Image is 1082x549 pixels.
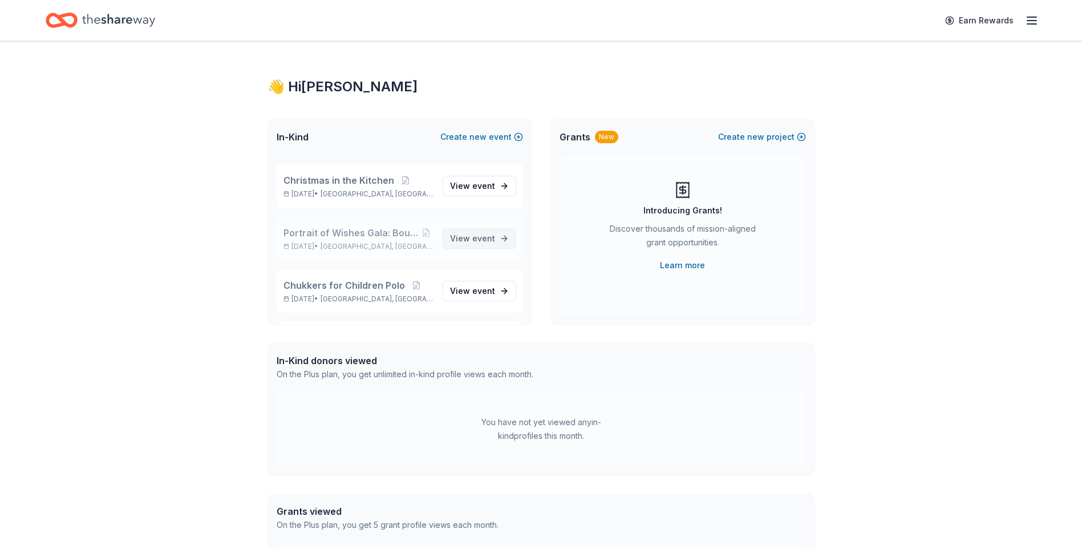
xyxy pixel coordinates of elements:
[560,130,590,144] span: Grants
[283,294,433,304] p: [DATE] •
[277,504,499,518] div: Grants viewed
[277,130,309,144] span: In-Kind
[472,181,495,191] span: event
[277,518,499,532] div: On the Plus plan, you get 5 grant profile views each month.
[443,228,516,249] a: View event
[470,415,613,443] div: You have not yet viewed any in-kind profiles this month.
[718,130,806,144] button: Createnewproject
[450,232,495,245] span: View
[469,130,487,144] span: new
[443,281,516,301] a: View event
[747,130,764,144] span: new
[321,189,433,199] span: [GEOGRAPHIC_DATA], [GEOGRAPHIC_DATA]
[283,226,419,240] span: Portrait of Wishes Gala: Bourbon, Bling & Bowties
[321,242,433,251] span: [GEOGRAPHIC_DATA], [GEOGRAPHIC_DATA]
[443,176,516,196] a: View event
[450,284,495,298] span: View
[643,204,722,217] div: Introducing Grants!
[605,222,760,254] div: Discover thousands of mission-aligned grant opportunities.
[277,354,533,368] div: In-Kind donors viewed
[277,368,533,381] div: On the Plus plan, you get unlimited in-kind profile views each month.
[46,7,155,34] a: Home
[440,130,523,144] button: Createnewevent
[283,278,405,292] span: Chukkers for Children Polo
[660,259,705,272] a: Learn more
[938,10,1020,31] a: Earn Rewards
[450,179,495,193] span: View
[268,78,815,96] div: 👋 Hi [PERSON_NAME]
[472,286,495,296] span: event
[472,233,495,243] span: event
[283,189,433,199] p: [DATE] •
[283,173,394,187] span: Christmas in the Kitchen
[595,131,618,143] div: New
[283,242,433,251] p: [DATE] •
[321,294,433,304] span: [GEOGRAPHIC_DATA], [GEOGRAPHIC_DATA]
